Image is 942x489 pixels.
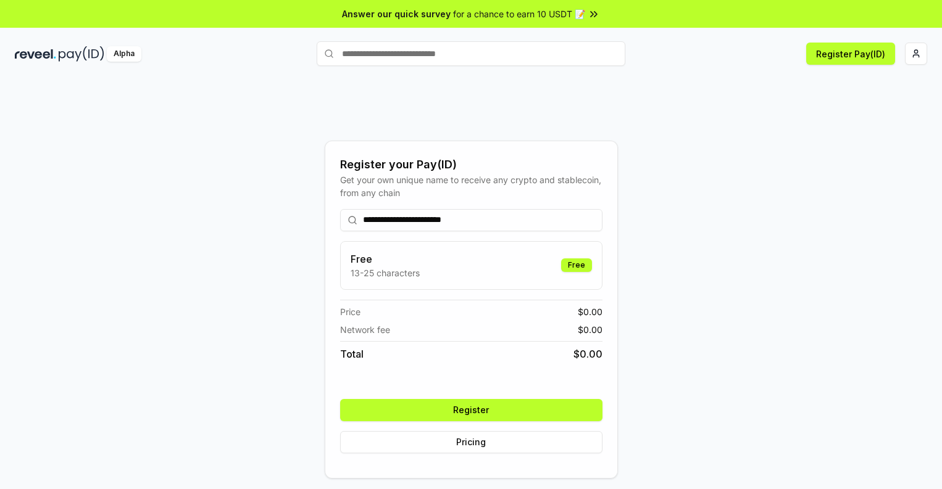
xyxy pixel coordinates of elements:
[351,252,420,266] h3: Free
[15,46,56,62] img: reveel_dark
[573,347,602,361] span: $ 0.00
[340,305,361,318] span: Price
[342,7,451,20] span: Answer our quick survey
[340,323,390,336] span: Network fee
[340,347,364,361] span: Total
[578,323,602,336] span: $ 0.00
[561,258,592,272] div: Free
[806,43,895,65] button: Register Pay(ID)
[351,266,420,279] p: 13-25 characters
[340,399,602,421] button: Register
[340,156,602,173] div: Register your Pay(ID)
[59,46,104,62] img: pay_id
[340,431,602,453] button: Pricing
[107,46,141,62] div: Alpha
[340,173,602,199] div: Get your own unique name to receive any crypto and stablecoin, from any chain
[578,305,602,318] span: $ 0.00
[453,7,585,20] span: for a chance to earn 10 USDT 📝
